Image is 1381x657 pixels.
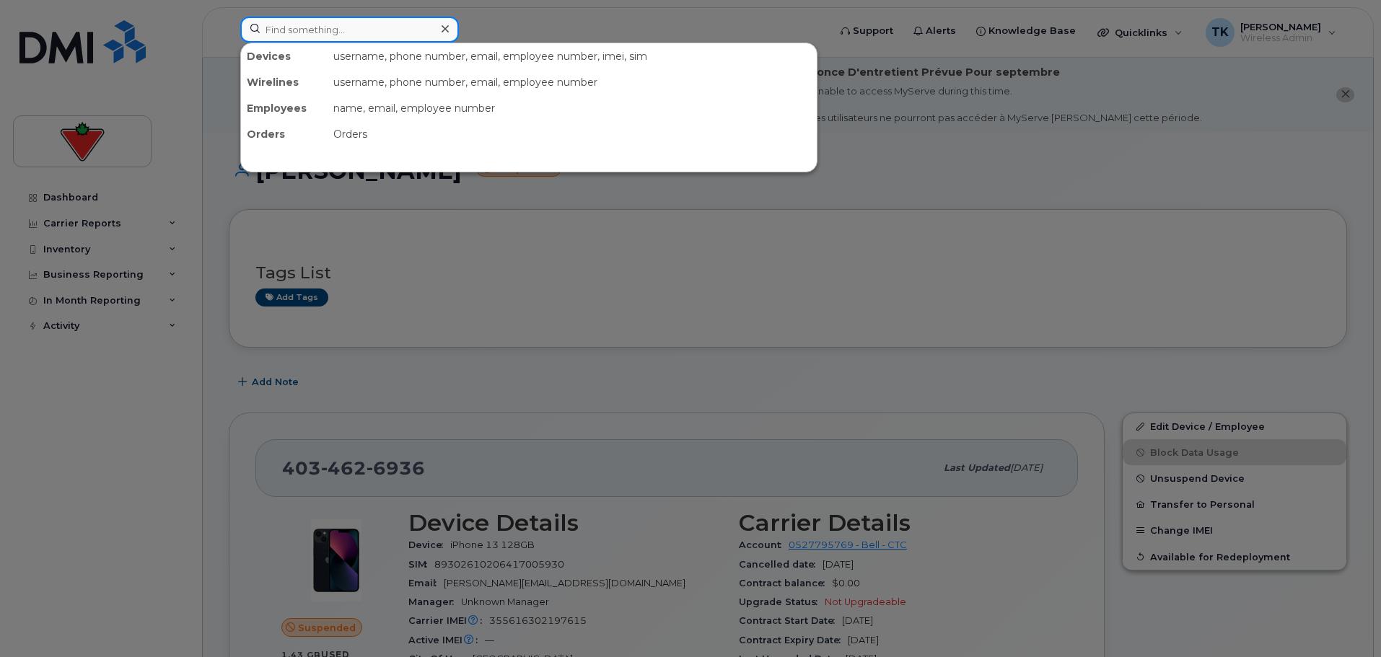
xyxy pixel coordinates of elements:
[328,43,817,69] div: username, phone number, email, employee number, imei, sim
[328,69,817,95] div: username, phone number, email, employee number
[241,121,328,147] div: Orders
[328,121,817,147] div: Orders
[241,95,328,121] div: Employees
[241,43,328,69] div: Devices
[241,69,328,95] div: Wirelines
[328,95,817,121] div: name, email, employee number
